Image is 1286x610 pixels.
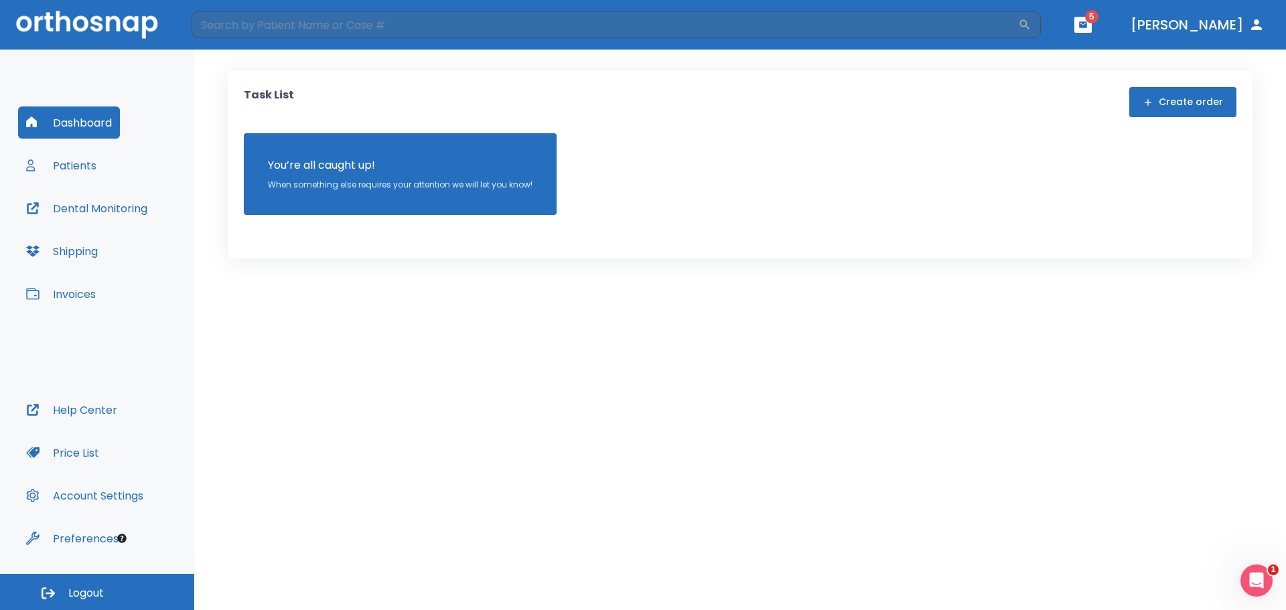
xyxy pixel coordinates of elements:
[116,532,128,544] div: Tooltip anchor
[1240,564,1273,597] iframe: Intercom live chat
[18,192,155,224] button: Dental Monitoring
[268,157,532,173] p: You’re all caught up!
[18,522,127,554] button: Preferences
[244,87,294,117] p: Task List
[18,394,125,426] button: Help Center
[16,11,158,38] img: Orthosnap
[18,479,151,512] button: Account Settings
[268,179,532,191] p: When something else requires your attention we will let you know!
[1129,87,1236,117] button: Create order
[1268,564,1279,575] span: 1
[18,106,120,139] button: Dashboard
[18,278,104,310] button: Invoices
[192,11,1018,38] input: Search by Patient Name or Case #
[18,149,104,181] button: Patients
[18,235,106,267] button: Shipping
[68,586,104,601] span: Logout
[1085,10,1098,23] span: 5
[1125,13,1270,37] button: [PERSON_NAME]
[18,437,107,469] button: Price List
